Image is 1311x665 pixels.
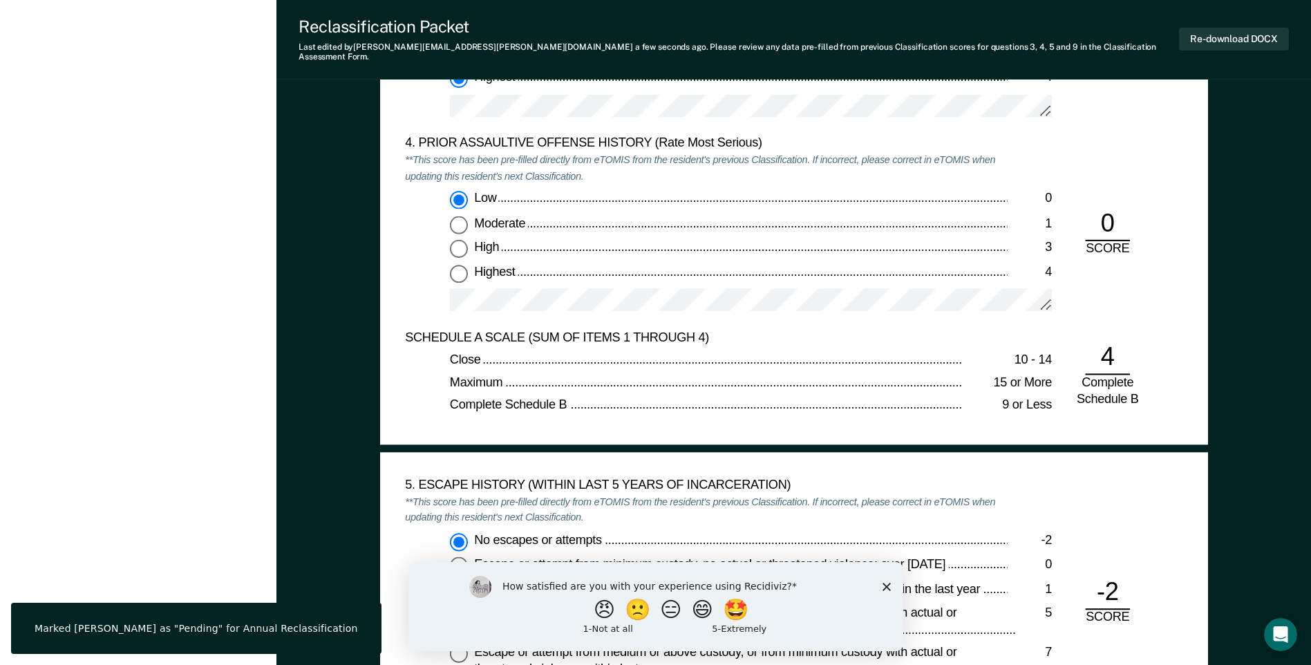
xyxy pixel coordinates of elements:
[450,532,468,550] input: No escapes or attempts-2
[963,397,1052,414] div: 9 or Less
[1007,239,1052,256] div: 3
[474,264,518,278] span: Highest
[474,215,528,229] span: Moderate
[1085,341,1130,375] div: 4
[450,557,468,575] input: Escape or attempt from minimum custody, no actual or threatened violence: over [DATE]0
[1085,207,1130,241] div: 0
[450,397,569,411] span: Complete Schedule B
[450,352,483,366] span: Close
[450,264,468,282] input: Highest4
[474,532,604,546] span: No escapes or attempts
[1074,375,1141,408] div: Complete Schedule B
[408,562,903,651] iframe: Survey by Kim from Recidiviz
[405,495,995,524] em: **This score has been pre-filled directly from eTOMIS from the resident's previous Classification...
[450,191,468,209] input: Low0
[635,42,706,52] span: a few seconds ago
[1015,606,1052,622] div: 5
[1007,557,1052,574] div: 0
[450,215,468,233] input: Moderate1
[1007,532,1052,549] div: -2
[963,375,1052,391] div: 15 or More
[1074,241,1141,258] div: SCORE
[450,239,468,257] input: High3
[1007,215,1052,232] div: 1
[1007,70,1052,86] div: 4
[299,17,1179,37] div: Reclassification Packet
[1007,191,1052,207] div: 0
[405,330,1007,346] div: SCHEDULE A SCALE (SUM OF ITEMS 1 THROUGH 4)
[450,70,468,88] input: Highest4
[474,606,956,636] span: Escape or attempt from medium or above custody, or from minimum custody with actual or threatened...
[405,477,1007,494] div: 5. ESCAPE HISTORY (WITHIN LAST 5 YEARS OF INCARCERATION)
[474,557,948,571] span: Escape or attempt from minimum custody, no actual or threatened violence: over [DATE]
[1007,581,1052,598] div: 1
[474,239,502,253] span: High
[1074,610,1141,626] div: SCORE
[1264,618,1297,651] iframe: Intercom live chat
[405,153,995,182] em: **This score has been pre-filled directly from eTOMIS from the resident's previous Classification...
[450,644,468,662] input: Escape or attempt from medium or above custody, or from minimum custody with actual or threatened...
[405,135,1007,152] div: 4. PRIOR ASSAULTIVE OFFENSE HISTORY (Rate Most Serious)
[35,622,358,635] div: Marked [PERSON_NAME] as "Pending" for Annual Reclassification
[450,375,505,388] span: Maximum
[1085,576,1130,610] div: -2
[963,352,1052,368] div: 10 - 14
[1179,28,1289,50] button: Re-download DOCX
[299,42,1179,62] div: Last edited by [PERSON_NAME][EMAIL_ADDRESS][PERSON_NAME][DOMAIN_NAME] . Please review any data pr...
[1016,644,1051,661] div: 7
[1007,264,1052,281] div: 4
[474,191,499,205] span: Low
